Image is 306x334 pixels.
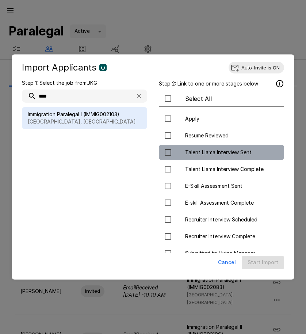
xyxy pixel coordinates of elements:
div: Talent Llama Interview Sent [159,145,284,160]
span: Resume Reviewed [185,132,278,139]
p: Step 1: Select the job from UKG [22,79,147,87]
span: Select All [185,94,278,103]
div: E-skill Assessment Complete [159,195,284,210]
span: Recruiter Interview Complete [185,233,278,240]
svg: Applicants that are currently in these stages will be imported. [275,79,284,88]
p: Step 2: Link to one or more stages below [159,80,258,87]
div: Talent Llama Interview Complete [159,162,284,177]
span: E-Skill Assessment Sent [185,182,278,190]
span: E-skill Assessment Complete [185,199,278,206]
span: Auto-Invite is ON [237,65,284,71]
button: Cancel [215,256,239,269]
div: Apply [159,111,284,126]
div: Submitted to Hiring Manager [159,246,284,261]
div: Immigration Paralegal I (IMMIG002103)[GEOGRAPHIC_DATA], [GEOGRAPHIC_DATA] [22,107,147,129]
div: Resume Reviewed [159,128,284,143]
div: E-Skill Assessment Sent [159,178,284,194]
div: Recruiter Interview Scheduled [159,212,284,227]
span: Talent Llama Interview Complete [185,166,278,173]
span: Apply [185,115,278,122]
h5: Import Applicants [22,62,96,73]
p: [GEOGRAPHIC_DATA], [GEOGRAPHIC_DATA] [28,118,141,125]
div: Select All [159,91,284,107]
span: Submitted to Hiring Manager [185,250,278,257]
img: ukg_logo.jpeg [99,64,107,71]
div: Recruiter Interview Complete [159,229,284,244]
span: Immigration Paralegal I (IMMIG002103) [28,111,141,118]
span: Talent Llama Interview Sent [185,149,278,156]
span: Recruiter Interview Scheduled [185,216,278,223]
